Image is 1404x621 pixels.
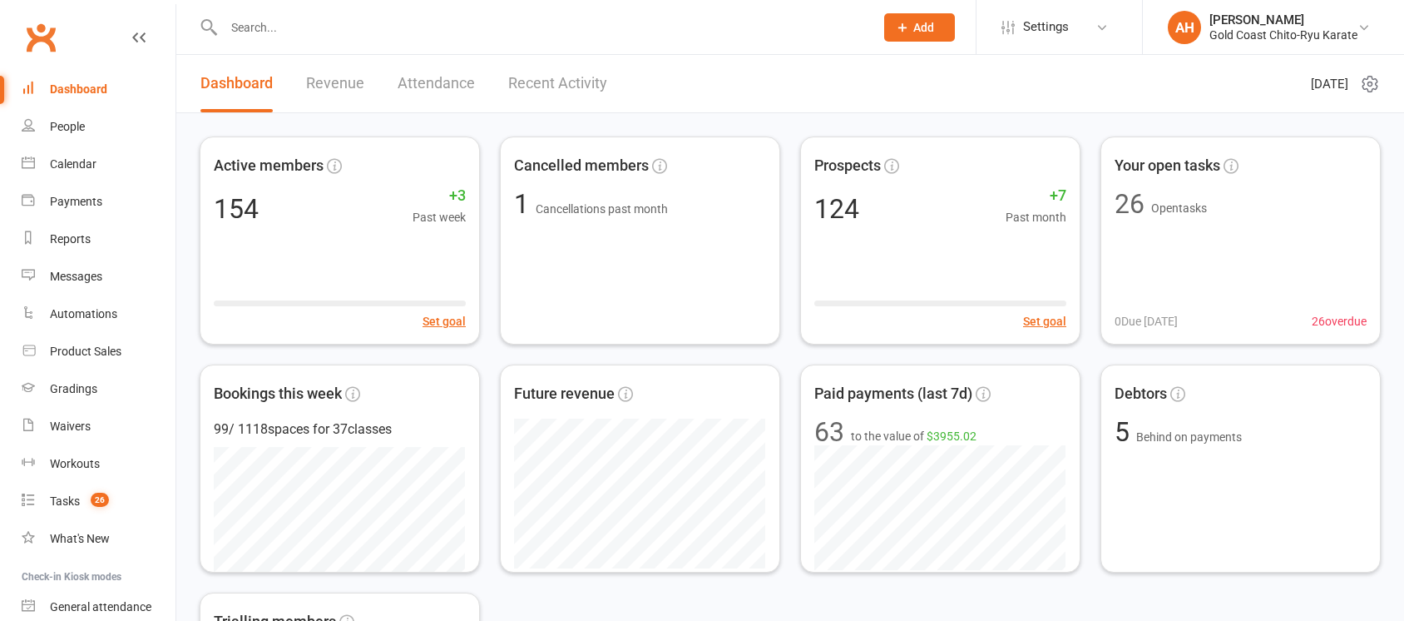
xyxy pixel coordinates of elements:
[1209,12,1357,27] div: [PERSON_NAME]
[50,270,102,283] div: Messages
[219,16,863,39] input: Search...
[814,419,844,445] div: 63
[20,17,62,58] a: Clubworx
[913,21,934,34] span: Add
[514,154,649,178] span: Cancelled members
[91,493,109,507] span: 26
[398,55,475,112] a: Attendance
[1311,74,1348,94] span: [DATE]
[1151,201,1207,215] span: Open tasks
[22,71,175,108] a: Dashboard
[50,532,110,545] div: What's New
[814,196,859,222] div: 124
[22,333,175,370] a: Product Sales
[50,232,91,246] div: Reports
[22,408,175,445] a: Waivers
[50,494,80,508] div: Tasks
[1115,154,1220,178] span: Your open tasks
[214,154,324,178] span: Active members
[514,188,536,220] span: 1
[851,427,976,445] span: to the value of
[214,382,342,406] span: Bookings this week
[22,108,175,146] a: People
[50,195,102,208] div: Payments
[200,55,273,112] a: Dashboard
[1006,208,1066,226] span: Past month
[413,208,466,226] span: Past week
[423,312,466,330] button: Set goal
[814,382,972,406] span: Paid payments (last 7d)
[508,55,607,112] a: Recent Activity
[50,420,91,433] div: Waivers
[1136,430,1242,444] span: Behind on payments
[814,154,881,178] span: Prospects
[1115,382,1167,406] span: Debtors
[1023,8,1069,46] span: Settings
[22,483,175,520] a: Tasks 26
[884,13,955,42] button: Add
[1168,11,1201,44] div: AH
[514,382,615,406] span: Future revenue
[1115,416,1136,448] span: 5
[536,202,668,216] span: Cancellations past month
[1209,27,1357,42] div: Gold Coast Chito-Ryu Karate
[306,55,364,112] a: Revenue
[50,457,100,470] div: Workouts
[1115,191,1144,217] div: 26
[50,120,85,133] div: People
[22,520,175,558] a: What's New
[1006,184,1066,208] span: +7
[22,258,175,296] a: Messages
[413,184,466,208] span: +3
[214,419,466,440] div: 99 / 1118 spaces for 37 classes
[50,307,117,320] div: Automations
[22,221,175,258] a: Reports
[22,183,175,221] a: Payments
[927,430,976,443] span: $3955.02
[22,146,175,183] a: Calendar
[50,382,97,395] div: Gradings
[1312,312,1367,330] span: 26 overdue
[22,445,175,483] a: Workouts
[50,82,107,96] div: Dashboard
[1023,312,1066,330] button: Set goal
[214,196,259,222] div: 154
[22,370,175,408] a: Gradings
[50,345,121,358] div: Product Sales
[22,296,175,333] a: Automations
[50,600,151,614] div: General attendance
[1115,312,1178,330] span: 0 Due [DATE]
[50,157,96,171] div: Calendar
